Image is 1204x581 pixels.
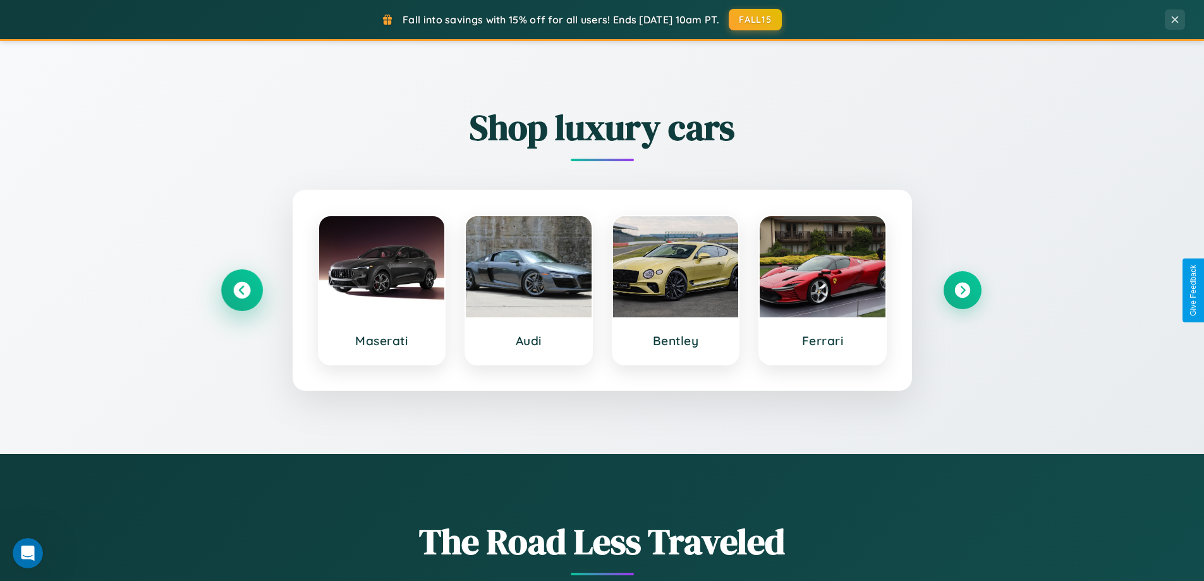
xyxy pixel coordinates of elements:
[13,538,43,568] iframe: Intercom live chat
[332,333,432,348] h3: Maserati
[223,517,982,566] h1: The Road Less Traveled
[729,9,782,30] button: FALL15
[772,333,873,348] h3: Ferrari
[478,333,579,348] h3: Audi
[1189,265,1198,316] div: Give Feedback
[403,13,719,26] span: Fall into savings with 15% off for all users! Ends [DATE] 10am PT.
[223,103,982,152] h2: Shop luxury cars
[626,333,726,348] h3: Bentley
